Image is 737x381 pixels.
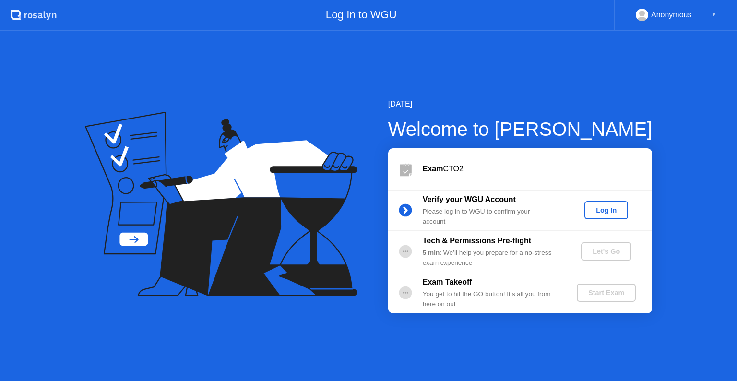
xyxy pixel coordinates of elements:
button: Start Exam [577,284,636,302]
div: Please log in to WGU to confirm your account [423,207,561,226]
div: Anonymous [651,9,692,21]
b: Exam Takeoff [423,278,472,286]
div: Start Exam [581,289,632,297]
div: CTO2 [423,163,652,175]
div: You get to hit the GO button! It’s all you from here on out [423,289,561,309]
b: 5 min [423,249,440,256]
div: ▼ [712,9,716,21]
div: Let's Go [585,248,628,255]
div: : We’ll help you prepare for a no-stress exam experience [423,248,561,268]
div: Welcome to [PERSON_NAME] [388,115,653,143]
b: Tech & Permissions Pre-flight [423,237,531,245]
b: Verify your WGU Account [423,195,516,203]
div: Log In [588,206,624,214]
div: [DATE] [388,98,653,110]
button: Log In [584,201,628,219]
b: Exam [423,165,443,173]
button: Let's Go [581,242,631,261]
